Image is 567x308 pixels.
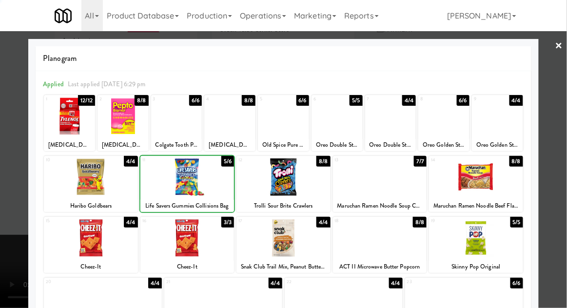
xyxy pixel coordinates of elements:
div: 4/4 [402,95,416,106]
div: Oreo Double Stuff Cookie [312,139,363,151]
div: ACT II Microwave Butter Popcorn [333,261,427,273]
div: 4/4 [148,278,162,289]
div: [MEDICAL_DATA] Extra Strength [45,139,94,151]
div: 9 [474,95,497,103]
div: 4/4 [389,278,403,289]
div: Oreo Golden Stuff Cookie [418,139,469,151]
div: 48/8[MEDICAL_DATA] [MEDICAL_DATA] [204,95,255,151]
a: × [555,31,563,61]
div: 6/6 [510,278,523,289]
div: 18 [335,217,380,225]
span: Last applied [DATE] 6:29 pm [68,79,146,89]
div: 104/4Haribo Goldbears [44,156,138,212]
div: Colgate Tooth Paste [153,139,201,151]
div: 3 [153,95,176,103]
div: 148/8Maruchan Ramen Noodle Beef Flavor Soup [429,156,523,212]
div: [MEDICAL_DATA] Cherry Chewables [99,139,147,151]
div: Cheez-It [44,261,138,273]
div: [MEDICAL_DATA] Cherry Chewables [98,139,149,151]
div: 188/8ACT II Microwave Butter Popcorn [333,217,427,273]
div: 195/5Skinny Pop Original [429,217,523,273]
div: 128/8Trolli Sour Brite Crawlers [236,156,331,212]
div: 6/6 [189,95,202,106]
div: 8/8 [316,156,330,167]
div: Oreo Double Stuff Cookie [365,139,416,151]
div: 8 [420,95,444,103]
div: 7 [367,95,391,103]
div: 21 [166,278,223,286]
div: Oreo Golden Stuff Cookie [473,139,522,151]
div: 86/6Oreo Golden Stuff Cookie [418,95,469,151]
span: Planogram [43,51,524,66]
div: Trolli Sour Brite Crawlers [238,200,329,212]
div: 174/4Snak Club Trail Mix, Peanut Butter Chocolate [236,217,331,273]
div: 94/4Oreo Golden Stuff Cookie [472,95,523,151]
div: 56/6Old Spice Pure Sport [258,95,309,151]
div: Cheez-It [142,261,233,273]
div: 11 [142,156,187,164]
div: 4/4 [269,278,282,289]
div: 4/4 [509,95,523,106]
div: 5 [260,95,283,103]
div: 36/6Colgate Tooth Paste [151,95,202,151]
div: Oreo Double Stuff Cookie [313,139,361,151]
div: 4/4 [124,217,137,228]
div: 13 [335,156,380,164]
div: Old Spice Pure Sport [258,139,309,151]
div: 112/12[MEDICAL_DATA] Extra Strength [44,95,95,151]
div: 154/4Cheez-It [44,217,138,273]
div: Colgate Tooth Paste [151,139,202,151]
div: 12 [238,156,283,164]
div: Old Spice Pure Sport [259,139,308,151]
div: 19 [431,217,476,225]
div: 12/12 [78,95,95,106]
div: Cheez-It [45,261,137,273]
div: Oreo Golden Stuff Cookie [472,139,523,151]
div: 23 [407,278,464,286]
div: 74/4Oreo Double Stuff Cookie [365,95,416,151]
div: 4/4 [316,217,330,228]
div: 15 [46,217,91,225]
div: 115/6Life Savers Gummies Collisions Bag [140,156,235,212]
div: 8/8 [135,95,148,106]
div: [MEDICAL_DATA] Extra Strength [44,139,95,151]
div: Oreo Double Stuff Cookie [367,139,415,151]
div: 2 [99,95,123,103]
div: 20 [46,278,103,286]
img: Micromart [55,7,72,24]
div: 8/8 [242,95,255,106]
div: [MEDICAL_DATA] [MEDICAL_DATA] [206,139,254,151]
div: Life Savers Gummies Collisions Bag [140,200,235,212]
span: Applied [43,79,64,89]
div: Skinny Pop Original [430,261,522,273]
div: 6 [313,95,337,103]
div: Life Savers Gummies Collisions Bag [142,200,233,212]
div: 5/5 [510,217,523,228]
div: 137/7Maruchan Ramen Noodle Soup Chicken Flavor [333,156,427,212]
div: Trolli Sour Brite Crawlers [236,200,331,212]
div: 22 [287,278,344,286]
div: Cheez-It [140,261,235,273]
div: 6/6 [457,95,469,106]
div: Maruchan Ramen Noodle Soup Chicken Flavor [334,200,426,212]
div: 5/5 [350,95,362,106]
div: 17 [238,217,283,225]
div: Haribo Goldbears [45,200,137,212]
div: 65/5Oreo Double Stuff Cookie [312,95,363,151]
div: Snak Club Trail Mix, Peanut Butter Chocolate [236,261,331,273]
div: 5/6 [221,156,234,167]
div: 10 [46,156,91,164]
div: 6/6 [296,95,309,106]
div: 8/8 [413,217,427,228]
div: 8/8 [509,156,523,167]
div: Maruchan Ramen Noodle Beef Flavor Soup [430,200,522,212]
div: 4/4 [124,156,137,167]
div: Maruchan Ramen Noodle Beef Flavor Soup [429,200,523,212]
div: Maruchan Ramen Noodle Soup Chicken Flavor [333,200,427,212]
div: Haribo Goldbears [44,200,138,212]
div: 163/3Cheez-It [140,217,235,273]
div: 3/3 [221,217,234,228]
div: 4 [206,95,230,103]
div: Skinny Pop Original [429,261,523,273]
div: [MEDICAL_DATA] [MEDICAL_DATA] [204,139,255,151]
